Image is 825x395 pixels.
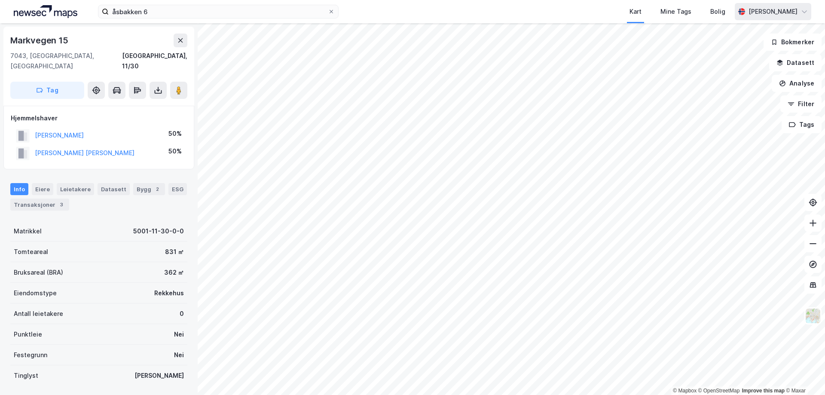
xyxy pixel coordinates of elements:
[14,247,48,257] div: Tomteareal
[57,200,66,209] div: 3
[133,226,184,236] div: 5001-11-30-0-0
[10,82,84,99] button: Tag
[769,54,822,71] button: Datasett
[168,183,187,195] div: ESG
[14,350,47,360] div: Festegrunn
[57,183,94,195] div: Leietakere
[32,183,53,195] div: Eiere
[180,309,184,319] div: 0
[698,388,740,394] a: OpenStreetMap
[174,329,184,340] div: Nei
[782,354,825,395] iframe: Chat Widget
[782,354,825,395] div: Kontrollprogram for chat
[710,6,725,17] div: Bolig
[168,129,182,139] div: 50%
[780,95,822,113] button: Filter
[11,113,187,123] div: Hjemmelshaver
[14,288,57,298] div: Eiendomstype
[10,51,122,71] div: 7043, [GEOGRAPHIC_DATA], [GEOGRAPHIC_DATA]
[14,5,77,18] img: logo.a4113a55bc3d86da70a041830d287a7e.svg
[10,199,69,211] div: Transaksjoner
[10,34,70,47] div: Markvegen 15
[772,75,822,92] button: Analyse
[98,183,130,195] div: Datasett
[14,226,42,236] div: Matrikkel
[174,350,184,360] div: Nei
[10,183,28,195] div: Info
[122,51,187,71] div: [GEOGRAPHIC_DATA], 11/30
[14,267,63,278] div: Bruksareal (BRA)
[109,5,328,18] input: Søk på adresse, matrikkel, gårdeiere, leietakere eller personer
[629,6,642,17] div: Kart
[134,371,184,381] div: [PERSON_NAME]
[749,6,797,17] div: [PERSON_NAME]
[133,183,165,195] div: Bygg
[660,6,691,17] div: Mine Tags
[168,146,182,156] div: 50%
[165,247,184,257] div: 831 ㎡
[154,288,184,298] div: Rekkehus
[14,309,63,319] div: Antall leietakere
[742,388,785,394] a: Improve this map
[764,34,822,51] button: Bokmerker
[782,116,822,133] button: Tags
[14,371,38,381] div: Tinglyst
[805,308,821,324] img: Z
[164,267,184,278] div: 362 ㎡
[673,388,697,394] a: Mapbox
[153,185,162,193] div: 2
[14,329,42,340] div: Punktleie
